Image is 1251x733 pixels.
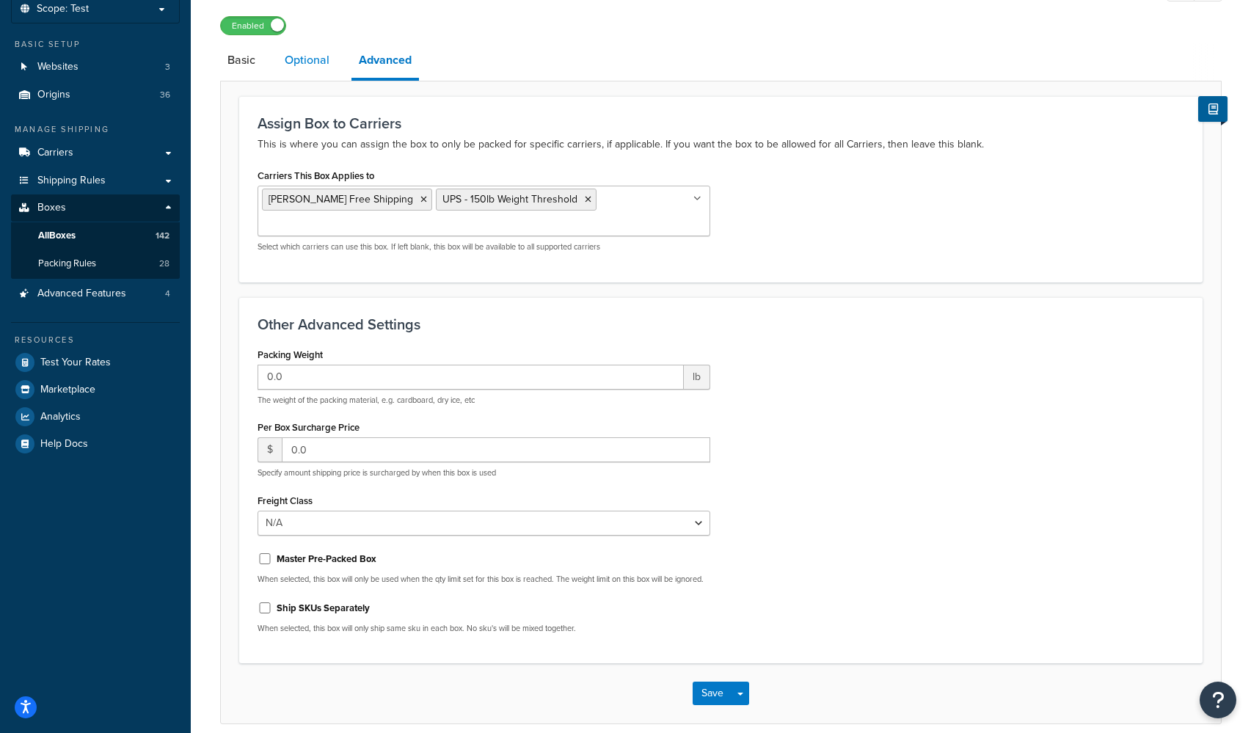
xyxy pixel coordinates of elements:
[258,115,1184,131] h3: Assign Box to Carriers
[38,258,96,270] span: Packing Rules
[258,467,710,478] p: Specify amount shipping price is surcharged by when this box is used
[221,17,285,34] label: Enabled
[37,61,79,73] span: Websites
[11,194,180,222] a: Boxes
[1198,96,1228,122] button: Show Help Docs
[11,222,180,249] a: AllBoxes142
[38,230,76,242] span: All Boxes
[40,384,95,396] span: Marketplace
[258,170,374,181] label: Carriers This Box Applies to
[11,54,180,81] li: Websites
[160,89,170,101] span: 36
[37,175,106,187] span: Shipping Rules
[11,54,180,81] a: Websites3
[277,602,370,615] label: Ship SKUs Separately
[156,230,169,242] span: 142
[351,43,419,81] a: Advanced
[165,61,170,73] span: 3
[258,437,282,462] span: $
[258,574,710,585] p: When selected, this box will only be used when the qty limit set for this box is reached. The wei...
[37,288,126,300] span: Advanced Features
[11,404,180,430] a: Analytics
[11,167,180,194] a: Shipping Rules
[258,495,313,506] label: Freight Class
[258,136,1184,153] p: This is where you can assign the box to only be packed for specific carriers, if applicable. If y...
[37,3,89,15] span: Scope: Test
[258,316,1184,332] h3: Other Advanced Settings
[11,376,180,403] a: Marketplace
[11,139,180,167] a: Carriers
[40,357,111,369] span: Test Your Rates
[258,422,360,433] label: Per Box Surcharge Price
[11,81,180,109] a: Origins36
[11,280,180,307] li: Advanced Features
[258,241,710,252] p: Select which carriers can use this box. If left blank, this box will be available to all supporte...
[40,438,88,451] span: Help Docs
[258,349,323,360] label: Packing Weight
[11,123,180,136] div: Manage Shipping
[442,192,577,207] span: UPS - 150lb Weight Threshold
[11,81,180,109] li: Origins
[37,147,73,159] span: Carriers
[159,258,169,270] span: 28
[1200,682,1236,718] button: Open Resource Center
[258,623,710,634] p: When selected, this box will only ship same sku in each box. No sku's will be mixed together.
[11,349,180,376] a: Test Your Rates
[277,43,337,78] a: Optional
[11,250,180,277] a: Packing Rules28
[11,250,180,277] li: Packing Rules
[220,43,263,78] a: Basic
[37,202,66,214] span: Boxes
[258,395,710,406] p: The weight of the packing material, e.g. cardboard, dry ice, etc
[277,553,376,566] label: Master Pre-Packed Box
[37,89,70,101] span: Origins
[11,194,180,278] li: Boxes
[40,411,81,423] span: Analytics
[684,365,710,390] span: lb
[269,192,413,207] span: [PERSON_NAME] Free Shipping
[11,38,180,51] div: Basic Setup
[165,288,170,300] span: 4
[11,431,180,457] a: Help Docs
[693,682,732,705] button: Save
[11,334,180,346] div: Resources
[11,280,180,307] a: Advanced Features4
